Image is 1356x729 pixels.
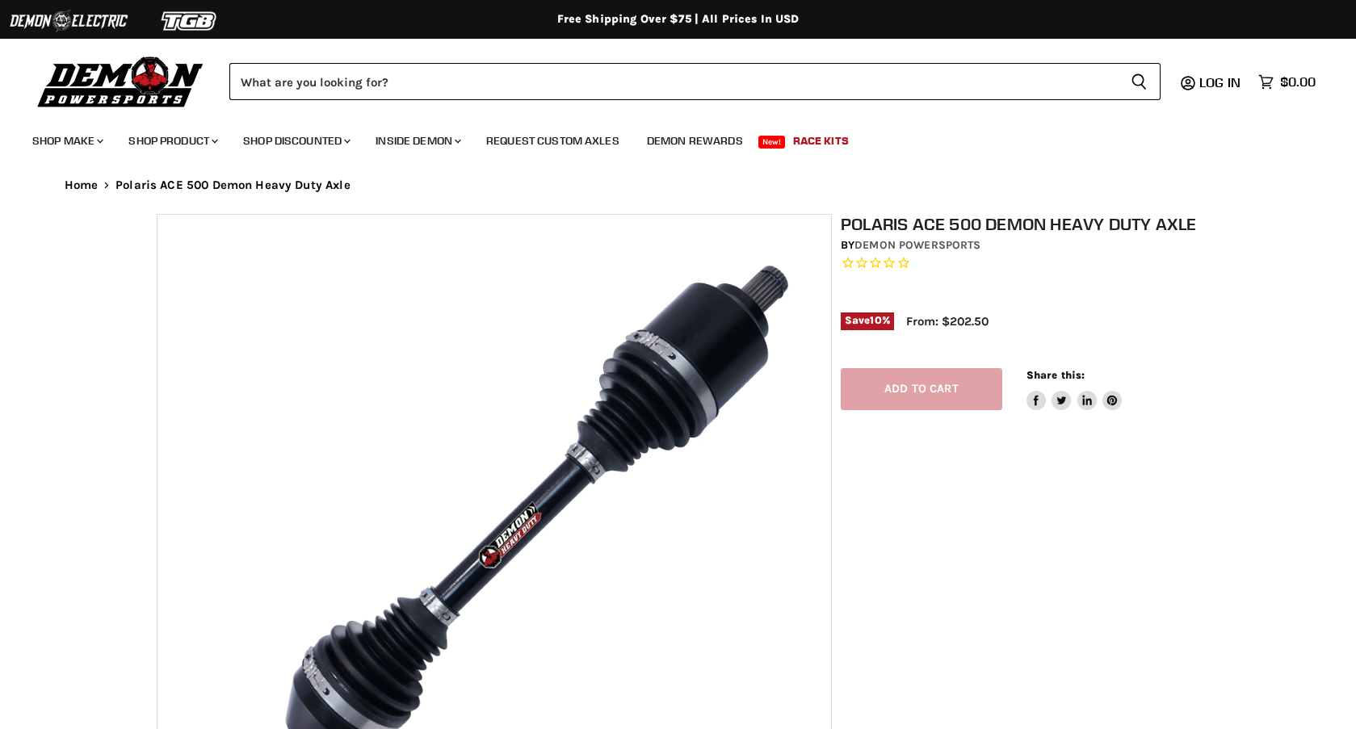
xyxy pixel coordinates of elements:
[363,124,471,157] a: Inside Demon
[8,6,129,36] img: Demon Electric Logo 2
[906,314,989,329] span: From: $202.50
[115,178,351,192] span: Polaris ACE 500 Demon Heavy Duty Axle
[854,238,980,252] a: Demon Powersports
[229,63,1118,100] input: Search
[229,63,1161,100] form: Product
[32,178,1325,192] nav: Breadcrumbs
[32,52,209,110] img: Demon Powersports
[870,314,881,326] span: 10
[1026,368,1123,411] aside: Share this:
[129,6,250,36] img: TGB Logo 2
[474,124,632,157] a: Request Custom Axles
[20,118,1312,157] ul: Main menu
[841,214,1209,234] h1: Polaris ACE 500 Demon Heavy Duty Axle
[1118,63,1161,100] button: Search
[231,124,360,157] a: Shop Discounted
[1250,70,1324,94] a: $0.00
[841,255,1209,272] span: Rated 0.0 out of 5 stars 0 reviews
[1192,75,1250,90] a: Log in
[32,12,1325,27] div: Free Shipping Over $75 | All Prices In USD
[781,124,861,157] a: Race Kits
[1026,369,1085,381] span: Share this:
[841,237,1209,254] div: by
[758,136,786,149] span: New!
[1199,74,1241,90] span: Log in
[116,124,228,157] a: Shop Product
[635,124,755,157] a: Demon Rewards
[841,312,894,330] span: Save %
[1280,74,1316,90] span: $0.00
[20,124,113,157] a: Shop Make
[65,178,99,192] a: Home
